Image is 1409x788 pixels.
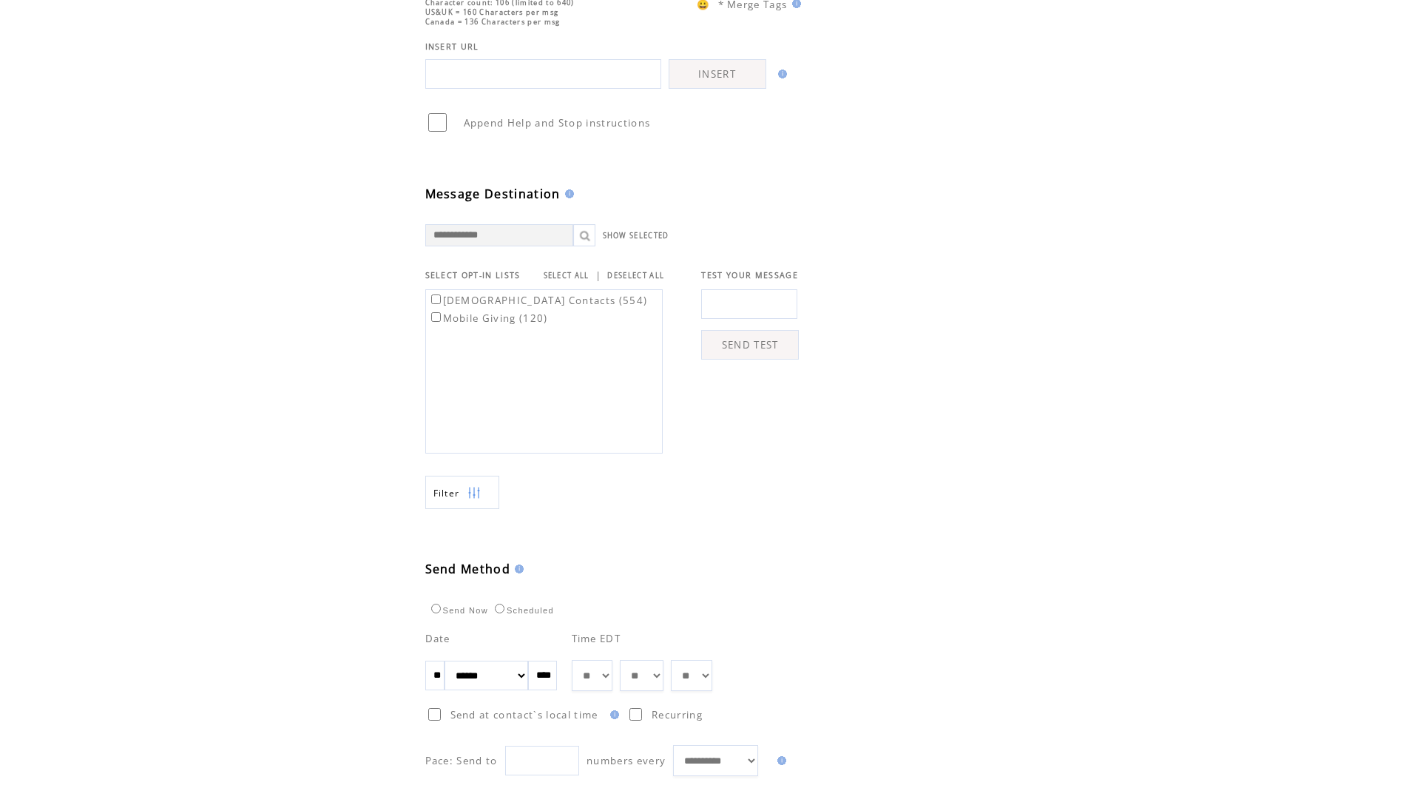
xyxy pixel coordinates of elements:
input: [DEMOGRAPHIC_DATA] Contacts (554) [431,294,441,304]
span: US&UK = 160 Characters per msg [425,7,559,17]
span: INSERT URL [425,41,479,52]
span: Time EDT [572,632,621,645]
a: SHOW SELECTED [603,231,669,240]
span: SELECT OPT-IN LISTS [425,270,521,280]
img: help.gif [773,756,786,765]
img: help.gif [510,565,524,573]
img: help.gif [606,710,619,719]
span: | [595,269,601,282]
label: Scheduled [491,606,554,615]
label: Send Now [428,606,488,615]
span: Send at contact`s local time [450,708,598,721]
span: Send Method [425,561,511,577]
label: Mobile Giving (120) [428,312,548,325]
a: SELECT ALL [544,271,589,280]
a: SEND TEST [701,330,799,360]
img: help.gif [561,189,574,198]
span: Append Help and Stop instructions [464,116,651,129]
span: TEST YOUR MESSAGE [701,270,798,280]
label: [DEMOGRAPHIC_DATA] Contacts (554) [428,294,648,307]
input: Send Now [431,604,441,613]
a: INSERT [669,59,766,89]
span: Date [425,632,450,645]
span: Canada = 136 Characters per msg [425,17,561,27]
img: filters.png [467,476,481,510]
span: Show filters [433,487,460,499]
a: Filter [425,476,499,509]
img: help.gif [774,70,787,78]
span: Recurring [652,708,703,721]
input: Scheduled [495,604,504,613]
a: DESELECT ALL [607,271,664,280]
input: Mobile Giving (120) [431,312,441,322]
span: numbers every [587,754,666,767]
span: Pace: Send to [425,754,498,767]
span: Message Destination [425,186,561,202]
